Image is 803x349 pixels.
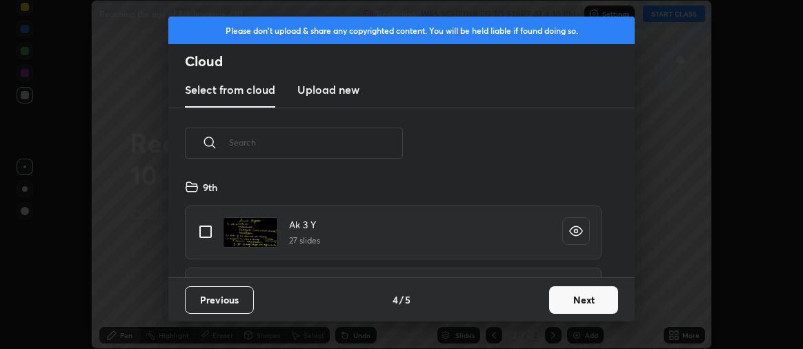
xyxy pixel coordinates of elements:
[549,286,618,314] button: Next
[289,235,320,247] h5: 27 slides
[185,52,635,70] h2: Cloud
[185,286,254,314] button: Previous
[229,113,403,172] input: Search
[297,81,359,98] h3: Upload new
[399,292,404,307] h4: /
[168,174,618,278] div: grid
[203,180,217,195] h4: 9th
[185,81,275,98] h3: Select from cloud
[393,292,398,307] h4: 4
[405,292,410,307] h4: 5
[168,17,635,44] div: Please don't upload & share any copyrighted content. You will be held liable if found doing so.
[223,217,278,248] img: 17317364849CC69T.pdf
[289,217,320,232] h4: Ak 3 Y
